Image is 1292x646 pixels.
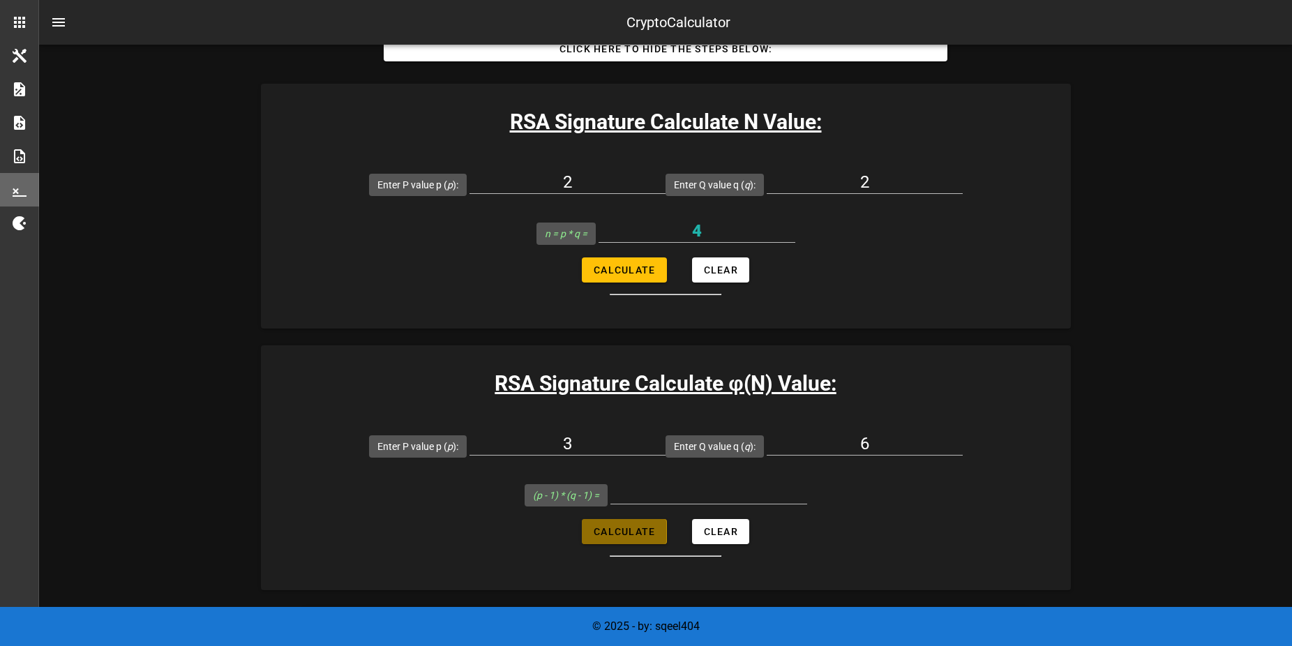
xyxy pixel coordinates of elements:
[261,106,1071,137] h3: RSA Signature Calculate N Value:
[384,36,947,61] button: Click HERE to Hide the Steps Below:
[692,519,749,544] button: Clear
[42,6,75,39] button: nav-menu-toggle
[593,526,655,537] span: Calculate
[377,178,458,192] label: Enter P value p ( ):
[703,526,738,537] span: Clear
[674,440,756,453] label: Enter Q value q ( ):
[582,257,666,283] button: Calculate
[703,264,738,276] span: Clear
[692,257,749,283] button: Clear
[626,12,730,33] div: CryptoCalculator
[447,179,453,190] i: p
[377,440,458,453] label: Enter P value p ( ):
[582,519,666,544] button: Calculate
[545,228,587,239] i: n = p * q =
[261,368,1071,399] h3: RSA Signature Calculate φ(N) Value:
[744,179,750,190] i: q
[395,43,936,54] span: Click HERE to Hide the Steps Below:
[533,490,599,501] i: (p - 1) * (q - 1) =
[447,441,453,452] i: p
[674,178,756,192] label: Enter Q value q ( ):
[592,619,700,633] span: © 2025 - by: sqeel404
[744,441,750,452] i: q
[593,264,655,276] span: Calculate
